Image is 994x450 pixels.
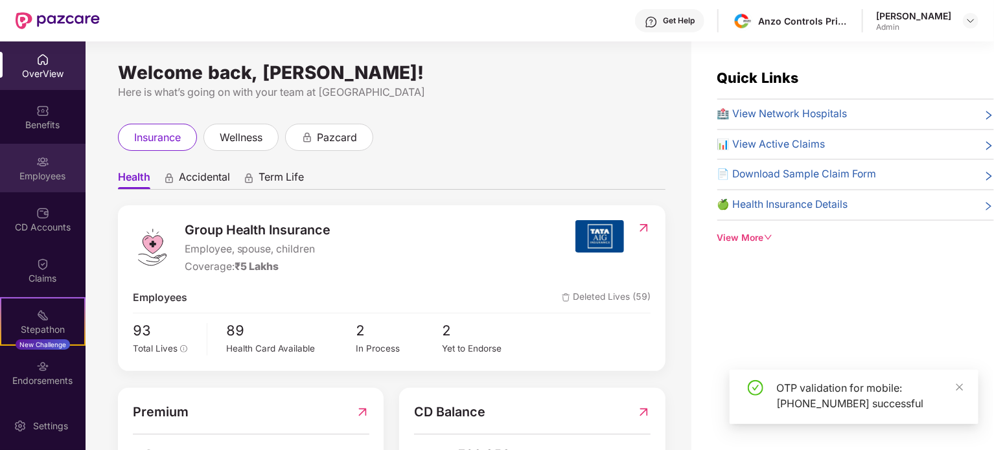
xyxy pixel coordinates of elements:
[118,170,150,189] span: Health
[414,402,485,422] span: CD Balance
[317,129,357,146] span: pazcard
[235,260,279,273] span: ₹5 Lakhs
[1,323,84,336] div: Stepathon
[562,293,570,302] img: deleteIcon
[185,220,331,240] span: Group Health Insurance
[163,172,175,183] div: animation
[717,69,799,86] span: Quick Links
[16,339,70,350] div: New Challenge
[984,169,994,183] span: right
[734,12,752,30] img: 8cd685fc-73b5-4a45-9b71-608d937979b8.jpg
[220,129,262,146] span: wellness
[36,155,49,168] img: svg+xml;base64,PHN2ZyBpZD0iRW1wbG95ZWVzIiB4bWxucz0iaHR0cDovL3d3dy53My5vcmcvMjAwMC9zdmciIHdpZHRoPS...
[133,290,187,306] span: Employees
[259,170,304,189] span: Term Life
[876,10,951,22] div: [PERSON_NAME]
[748,380,763,396] span: check-circle
[185,242,331,258] span: Employee, spouse, children
[443,342,529,355] div: Yet to Endorse
[301,131,313,142] div: animation
[984,199,994,213] span: right
[758,15,849,27] div: Anzo Controls Private Limited
[776,380,963,411] div: OTP validation for mobile: [PHONE_NUMBER] successful
[645,16,658,28] img: svg+xml;base64,PHN2ZyBpZD0iSGVscC0zMngzMiIgeG1sbnM9Imh0dHA6Ly93d3cudzMub3JnLzIwMDAvc3ZnIiB3aWR0aD...
[637,221,651,234] img: RedirectIcon
[443,320,529,342] span: 2
[955,383,964,392] span: close
[356,402,369,422] img: RedirectIcon
[36,258,49,271] img: svg+xml;base64,PHN2ZyBpZD0iQ2xhaW0iIHhtbG5zPSJodHRwOi8vd3d3LnczLm9yZy8yMDAwL3N2ZyIgd2lkdGg9IjIwIi...
[717,166,877,183] span: 📄 Download Sample Claim Form
[637,402,651,422] img: RedirectIcon
[984,109,994,122] span: right
[36,104,49,117] img: svg+xml;base64,PHN2ZyBpZD0iQmVuZWZpdHMiIHhtbG5zPSJodHRwOi8vd3d3LnczLm9yZy8yMDAwL3N2ZyIgd2lkdGg9Ij...
[717,231,994,245] div: View More
[133,228,172,267] img: logo
[36,207,49,219] img: svg+xml;base64,PHN2ZyBpZD0iQ0RfQWNjb3VudHMiIGRhdGEtbmFtZT0iQ0QgQWNjb3VudHMiIHhtbG5zPSJodHRwOi8vd3...
[227,342,356,355] div: Health Card Available
[356,320,442,342] span: 2
[179,170,230,189] span: Accidental
[118,67,665,78] div: Welcome back, [PERSON_NAME]!
[764,233,773,242] span: down
[118,84,665,100] div: Here is what’s going on with your team at [GEOGRAPHIC_DATA]
[717,197,848,213] span: 🍏 Health Insurance Details
[29,420,72,433] div: Settings
[243,172,255,183] div: animation
[16,12,100,29] img: New Pazcare Logo
[185,259,331,275] div: Coverage:
[663,16,695,26] div: Get Help
[227,320,356,342] span: 89
[575,220,624,253] img: insurerIcon
[562,290,651,306] span: Deleted Lives (59)
[14,420,27,433] img: svg+xml;base64,PHN2ZyBpZD0iU2V0dGluZy0yMHgyMCIgeG1sbnM9Imh0dHA6Ly93d3cudzMub3JnLzIwMDAvc3ZnIiB3aW...
[36,360,49,373] img: svg+xml;base64,PHN2ZyBpZD0iRW5kb3JzZW1lbnRzIiB4bWxucz0iaHR0cDovL3d3dy53My5vcmcvMjAwMC9zdmciIHdpZH...
[717,137,826,153] span: 📊 View Active Claims
[876,22,951,32] div: Admin
[134,129,181,146] span: insurance
[717,106,848,122] span: 🏥 View Network Hospitals
[180,345,188,353] span: info-circle
[965,16,976,26] img: svg+xml;base64,PHN2ZyBpZD0iRHJvcGRvd24tMzJ4MzIiIHhtbG5zPSJodHRwOi8vd3d3LnczLm9yZy8yMDAwL3N2ZyIgd2...
[356,342,442,355] div: In Process
[133,320,198,342] span: 93
[984,139,994,153] span: right
[36,309,49,322] img: svg+xml;base64,PHN2ZyB4bWxucz0iaHR0cDovL3d3dy53My5vcmcvMjAwMC9zdmciIHdpZHRoPSIyMSIgaGVpZ2h0PSIyMC...
[133,402,189,422] span: Premium
[133,343,178,354] span: Total Lives
[36,53,49,66] img: svg+xml;base64,PHN2ZyBpZD0iSG9tZSIgeG1sbnM9Imh0dHA6Ly93d3cudzMub3JnLzIwMDAvc3ZnIiB3aWR0aD0iMjAiIG...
